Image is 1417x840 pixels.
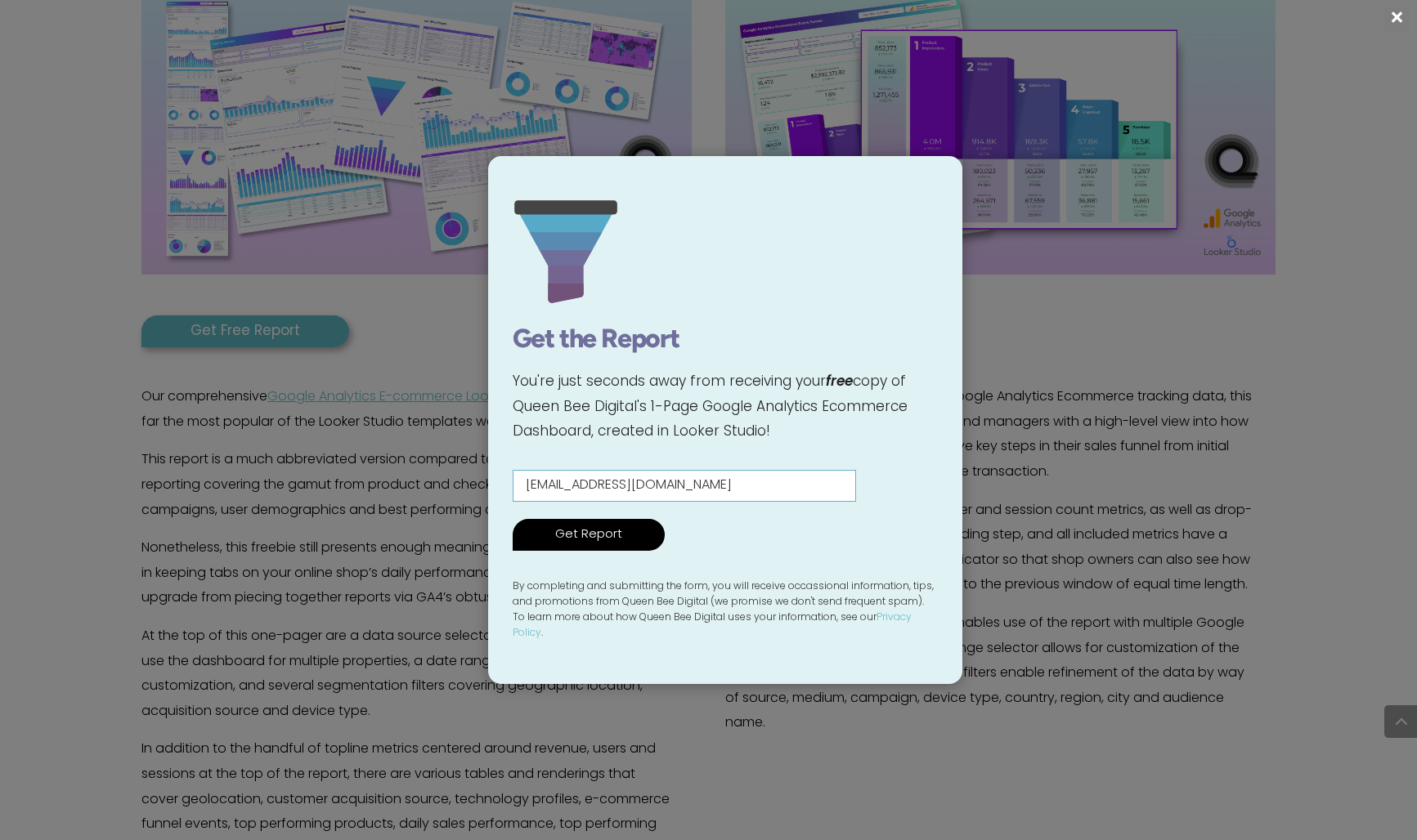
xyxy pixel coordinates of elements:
span: free [826,371,853,391]
span: × [1388,8,1406,33]
input: Email Address [513,470,856,502]
button: × [1384,8,1409,33]
h1: Get the Report [513,325,938,364]
p: You're just seconds away from receiving your copy of Queen Bee Digital's 1-Page Google Analytics ... [513,369,938,445]
p: By completing and submitting the form, you will receive occassional information, tips, and promot... [513,579,938,642]
img: 045-funnel [513,199,619,305]
form: Contact form [513,470,938,563]
input: Get Report [513,519,665,551]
